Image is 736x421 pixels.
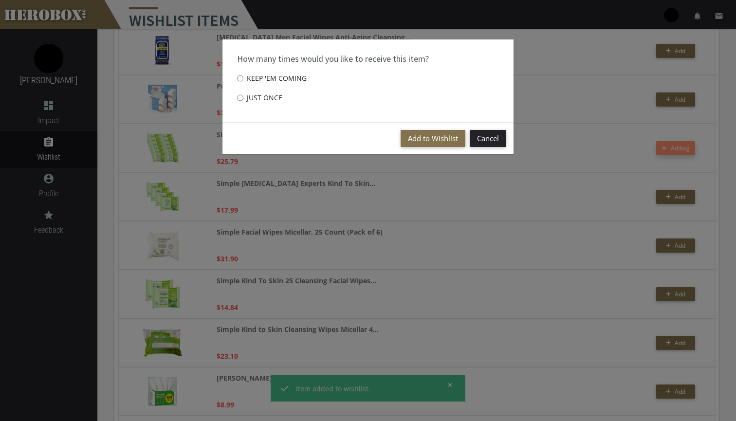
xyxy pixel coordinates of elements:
input: Just once [237,90,243,106]
input: Keep 'em coming [237,71,243,86]
h4: How many times would you like to receive this item? [237,54,499,64]
label: Just once [237,88,282,108]
button: Add to Wishlist [401,130,465,147]
label: Keep 'em coming [237,69,307,88]
button: Cancel [470,130,506,147]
